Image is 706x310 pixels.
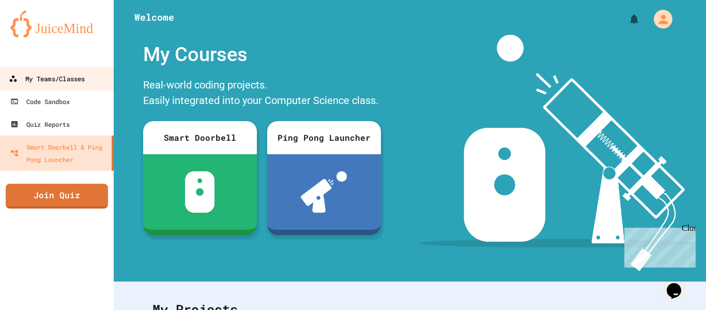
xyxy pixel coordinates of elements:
img: logo-orange.svg [10,10,103,37]
div: My Account [643,7,675,31]
div: Code Sandbox [10,95,70,108]
div: Quiz Reports [10,118,70,130]
div: My Teams/Classes [9,72,85,85]
a: Join Quiz [6,184,108,209]
img: ppl-with-ball.png [301,171,347,213]
div: My Notifications [609,10,643,28]
div: Ping Pong Launcher [267,121,381,154]
iframe: chat widget [620,224,696,268]
div: Smart Doorbell & Ping Pong Launcher [10,141,108,166]
img: banner-image-my-projects.png [419,35,696,271]
img: sdb-white.svg [185,171,214,213]
div: Chat with us now!Close [4,4,71,66]
div: Real-world coding projects. Easily integrated into your Computer Science class. [138,75,386,113]
div: Smart Doorbell [143,121,257,154]
div: My Courses [138,35,386,75]
iframe: chat widget [663,269,696,300]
